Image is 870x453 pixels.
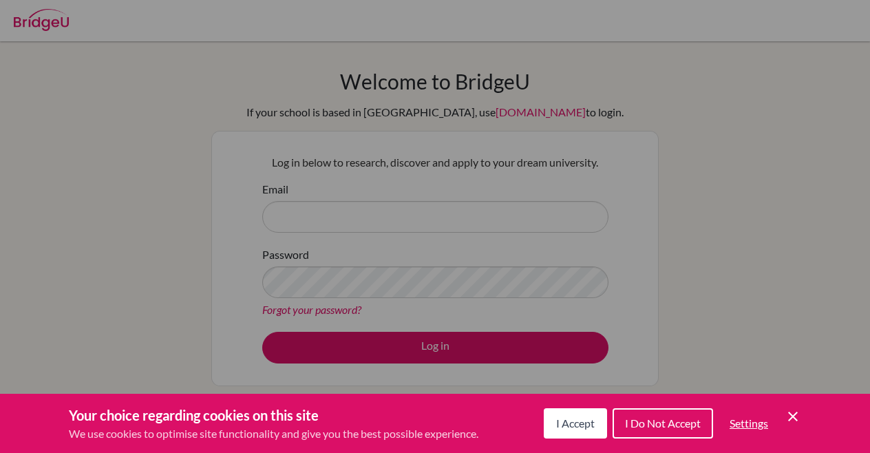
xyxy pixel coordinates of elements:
[719,410,779,437] button: Settings
[730,417,768,430] span: Settings
[544,408,607,439] button: I Accept
[613,408,713,439] button: I Do Not Accept
[625,417,701,430] span: I Do Not Accept
[785,408,801,425] button: Save and close
[69,405,478,425] h3: Your choice regarding cookies on this site
[556,417,595,430] span: I Accept
[69,425,478,442] p: We use cookies to optimise site functionality and give you the best possible experience.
